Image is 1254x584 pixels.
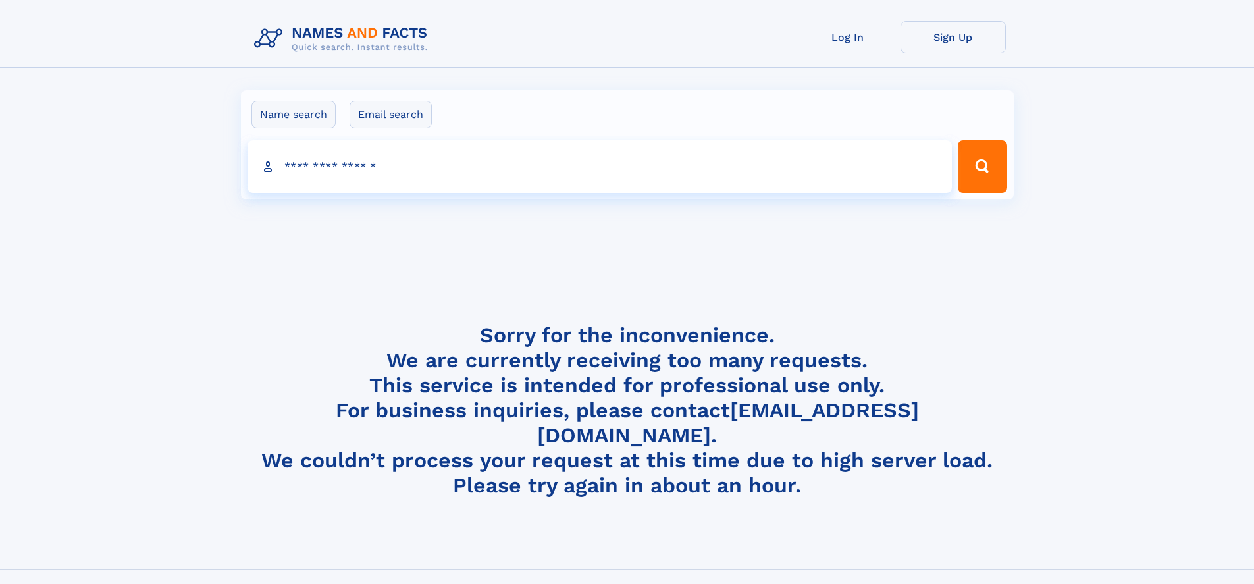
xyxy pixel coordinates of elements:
[249,323,1006,498] h4: Sorry for the inconvenience. We are currently receiving too many requests. This service is intend...
[248,140,953,193] input: search input
[249,21,438,57] img: Logo Names and Facts
[795,21,901,53] a: Log In
[901,21,1006,53] a: Sign Up
[350,101,432,128] label: Email search
[537,398,919,448] a: [EMAIL_ADDRESS][DOMAIN_NAME]
[251,101,336,128] label: Name search
[958,140,1006,193] button: Search Button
